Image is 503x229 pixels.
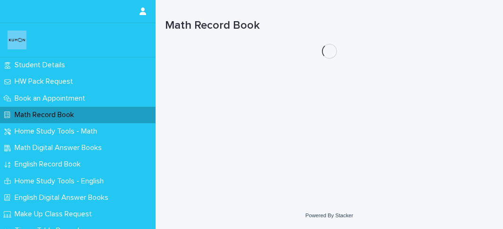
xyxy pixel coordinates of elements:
p: Home Study Tools - Math [11,127,105,136]
p: English Digital Answer Books [11,193,116,202]
p: Make Up Class Request [11,210,99,219]
p: English Record Book [11,160,88,169]
a: Powered By Stacker [305,213,353,218]
h1: Math Record Book [165,19,494,32]
p: Home Study Tools - English [11,177,111,186]
p: Book an Appointment [11,94,93,103]
img: o6XkwfS7S2qhyeB9lxyF [8,31,26,49]
p: Student Details [11,61,73,70]
p: Math Digital Answer Books [11,143,109,152]
p: HW Pack Request [11,77,81,86]
p: Math Record Book [11,111,82,119]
